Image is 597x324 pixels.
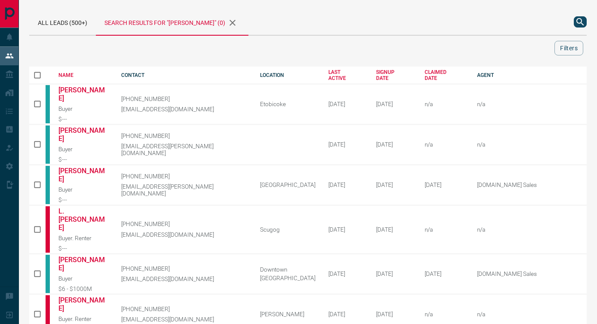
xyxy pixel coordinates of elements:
[46,206,50,253] div: property.ca
[376,101,412,107] div: September 19th 2016, 6:35:06 PM
[58,167,108,183] a: [PERSON_NAME]
[121,275,247,282] p: [EMAIL_ADDRESS][DOMAIN_NAME]
[425,226,464,233] div: n/a
[328,270,363,277] div: [DATE]
[477,226,585,233] p: n/a
[121,220,247,227] p: [PHONE_NUMBER]
[58,207,108,232] a: L. [PERSON_NAME]
[260,226,315,233] div: Scugog
[554,41,583,55] button: Filters
[260,311,315,318] div: [PERSON_NAME]
[260,181,315,188] div: [GEOGRAPHIC_DATA]
[121,132,247,139] p: [PHONE_NUMBER]
[58,86,108,102] a: [PERSON_NAME]
[376,226,412,233] div: November 14th 2020, 5:41:48 PM
[46,125,50,164] div: condos.ca
[121,72,247,78] div: CONTACT
[260,266,315,273] div: Downtown
[260,72,315,78] div: LOCATION
[121,106,247,113] p: [EMAIL_ADDRESS][DOMAIN_NAME]
[328,69,363,81] div: LAST ACTIVE
[58,72,108,78] div: NAME
[58,116,108,122] div: $---
[477,101,585,107] p: n/a
[376,69,412,81] div: SIGNUP DATE
[58,245,108,252] div: $---
[58,315,92,322] span: Buyer. Renter
[96,9,248,36] div: Search results for "[PERSON_NAME]" (0)
[46,85,50,123] div: condos.ca
[376,181,412,188] div: December 3rd 2019, 7:53:03 AM
[425,311,464,318] div: n/a
[425,181,464,188] div: February 19th 2025, 5:50:27 PM
[376,270,412,277] div: December 19th 2020, 7:03:52 PM
[477,270,585,277] p: [DOMAIN_NAME] Sales
[328,226,363,233] div: [DATE]
[121,173,247,180] p: [PHONE_NUMBER]
[29,9,96,35] div: All Leads (500+)
[260,275,315,281] div: [GEOGRAPHIC_DATA]
[425,69,464,81] div: CLAIMED DATE
[574,16,587,28] button: search button
[58,156,108,163] div: $---
[121,316,247,323] p: [EMAIL_ADDRESS][DOMAIN_NAME]
[376,141,412,148] div: June 18th 2017, 10:02:55 PM
[328,101,363,107] div: [DATE]
[328,311,363,318] div: [DATE]
[58,275,73,282] span: Buyer
[425,141,464,148] div: n/a
[260,101,315,107] div: Etobicoke
[328,141,363,148] div: [DATE]
[46,166,50,204] div: condos.ca
[477,72,587,78] div: AGENT
[328,181,363,188] div: [DATE]
[58,285,108,292] div: $6 - $1000M
[58,235,92,241] span: Buyer. Renter
[121,231,247,238] p: [EMAIL_ADDRESS][DOMAIN_NAME]
[58,186,73,193] span: Buyer
[425,270,464,277] div: November 30th 2023, 5:25:07 PM
[58,126,108,143] a: [PERSON_NAME]
[121,95,247,102] p: [PHONE_NUMBER]
[121,183,247,197] p: [EMAIL_ADDRESS][PERSON_NAME][DOMAIN_NAME]
[58,105,73,112] span: Buyer
[58,296,108,312] a: [PERSON_NAME]
[121,143,247,156] p: [EMAIL_ADDRESS][PERSON_NAME][DOMAIN_NAME]
[121,306,247,312] p: [PHONE_NUMBER]
[477,311,585,318] p: n/a
[477,181,585,188] p: [DOMAIN_NAME] Sales
[376,311,412,318] div: October 16th 2021, 4:52:10 PM
[477,141,585,148] p: n/a
[46,255,50,293] div: condos.ca
[58,256,108,272] a: [PERSON_NAME]
[425,101,464,107] div: n/a
[58,146,73,153] span: Buyer
[121,265,247,272] p: [PHONE_NUMBER]
[58,196,108,203] div: $---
